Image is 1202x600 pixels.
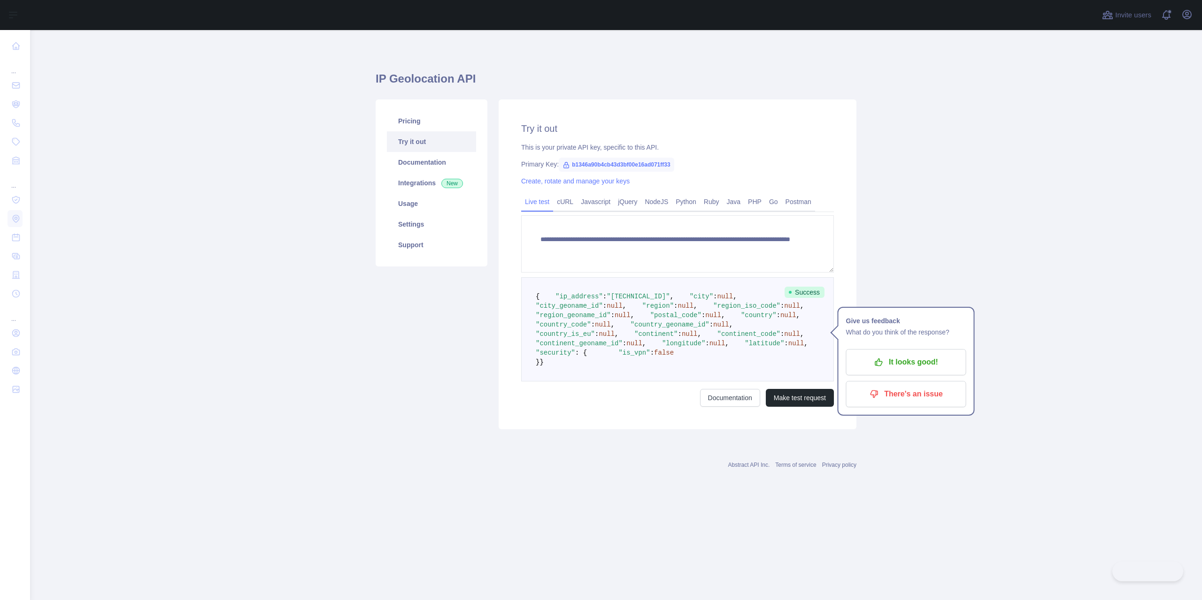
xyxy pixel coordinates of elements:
[631,321,709,328] span: "country_geoname_id"
[607,302,623,310] span: null
[603,293,607,300] span: :
[536,349,575,357] span: "security"
[536,340,623,347] span: "continent_geoname_id"
[1100,8,1153,23] button: Invite users
[705,340,709,347] span: :
[641,194,672,209] a: NodeJS
[741,311,777,319] span: "country"
[654,349,674,357] span: false
[700,389,760,407] a: Documentation
[591,321,595,328] span: :
[611,321,615,328] span: ,
[387,131,476,152] a: Try it out
[387,235,476,255] a: Support
[713,321,729,328] span: null
[780,311,796,319] span: null
[603,302,607,310] span: :
[1112,562,1183,581] iframe: Toggle Customer Support
[782,194,815,209] a: Postman
[595,321,611,328] span: null
[728,462,770,468] a: Abstract API Inc.
[8,56,23,75] div: ...
[1115,10,1151,21] span: Invite users
[387,152,476,173] a: Documentation
[8,171,23,190] div: ...
[822,462,856,468] a: Privacy policy
[536,358,539,366] span: }
[804,340,808,347] span: ,
[717,293,733,300] span: null
[555,293,603,300] span: "ip_address"
[441,179,463,188] span: New
[521,159,834,169] div: Primary Key:
[788,340,804,347] span: null
[559,158,674,172] span: b1346a90b4cb43d3bf00e16ad071ff33
[536,330,595,338] span: "country_is_eu"
[846,327,966,338] p: What do you think of the response?
[723,194,745,209] a: Java
[615,311,631,319] span: null
[775,462,816,468] a: Terms of service
[784,302,800,310] span: null
[634,330,678,338] span: "continent"
[717,330,780,338] span: "continent_code"
[733,293,737,300] span: ,
[631,311,634,319] span: ,
[846,315,966,327] h1: Give us feedback
[599,330,615,338] span: null
[713,293,717,300] span: :
[387,193,476,214] a: Usage
[615,330,618,338] span: ,
[800,302,804,310] span: ,
[672,194,700,209] a: Python
[521,122,834,135] h2: Try it out
[729,321,733,328] span: ,
[785,287,824,298] span: Success
[662,340,705,347] span: "longitude"
[700,194,723,209] a: Ruby
[387,111,476,131] a: Pricing
[536,321,591,328] span: "country_code"
[678,302,693,310] span: null
[853,354,959,370] p: It looks good!
[553,194,577,209] a: cURL
[682,330,698,338] span: null
[376,71,856,94] h1: IP Geolocation API
[674,302,678,310] span: :
[577,194,614,209] a: Javascript
[611,311,615,319] span: :
[745,340,784,347] span: "latitude"
[784,340,788,347] span: :
[650,311,701,319] span: "postal_code"
[536,311,611,319] span: "region_geoname_id"
[678,330,681,338] span: :
[642,340,646,347] span: ,
[626,340,642,347] span: null
[766,389,834,407] button: Make test request
[800,330,804,338] span: ,
[521,194,553,209] a: Live test
[853,386,959,402] p: There's an issue
[721,311,725,319] span: ,
[539,358,543,366] span: }
[690,293,713,300] span: "city"
[784,330,800,338] span: null
[650,349,654,357] span: :
[765,194,782,209] a: Go
[709,321,713,328] span: :
[623,302,626,310] span: ,
[846,381,966,407] button: There's an issue
[623,340,626,347] span: :
[618,349,650,357] span: "is_vpn"
[607,293,670,300] span: "[TECHNICAL_ID]"
[725,340,729,347] span: ,
[595,330,599,338] span: :
[536,302,603,310] span: "city_geoname_id"
[780,330,784,338] span: :
[780,302,784,310] span: :
[670,293,674,300] span: ,
[8,304,23,323] div: ...
[387,214,476,235] a: Settings
[693,302,697,310] span: ,
[705,311,721,319] span: null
